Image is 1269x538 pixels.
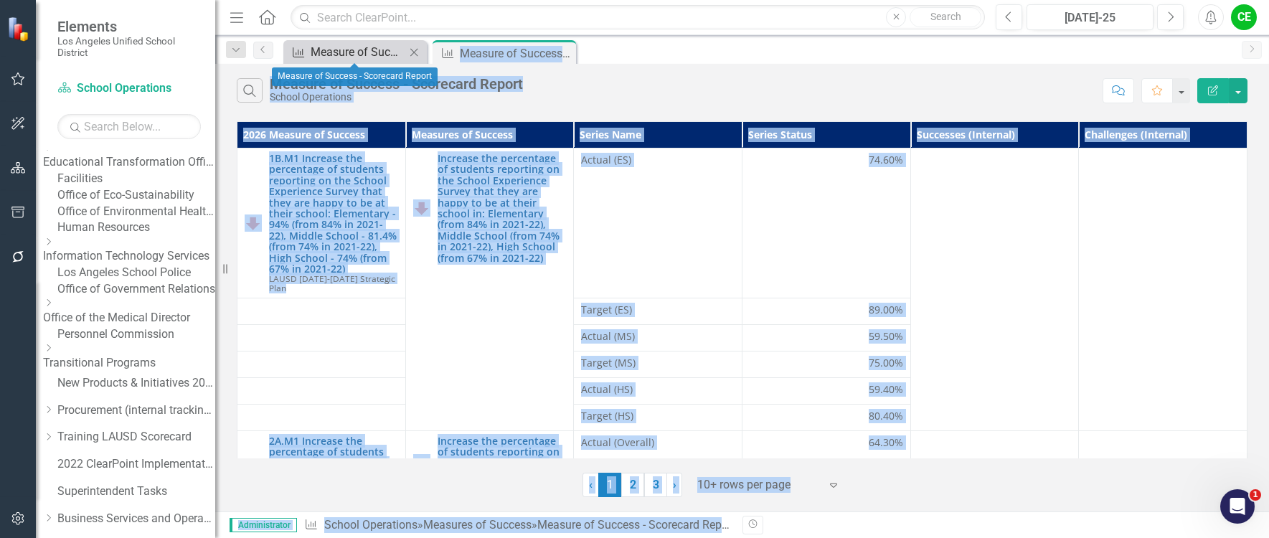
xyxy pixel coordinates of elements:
button: CE [1231,4,1257,30]
td: Double-Click to Edit [742,351,910,377]
button: Search [910,7,981,27]
span: 74.60% [869,153,903,167]
td: Double-Click to Edit [574,148,742,298]
span: Administrator [230,518,297,532]
td: Double-Click to Edit Right Click for Context Menu [237,430,406,536]
td: Double-Click to Edit [742,404,910,430]
td: Double-Click to Edit [574,377,742,404]
a: Training LAUSD Scorecard [57,429,215,445]
td: Double-Click to Edit [574,351,742,377]
a: Superintendent Tasks [57,483,215,500]
a: Office of the Medical Director [43,310,215,326]
td: Double-Click to Edit [574,324,742,351]
span: Target (HS) [581,409,735,423]
a: 3 [644,473,667,497]
span: 59.50% [869,329,903,344]
span: Actual (MS) [581,329,735,344]
a: Office of Eco-Sustainability [57,187,215,204]
span: Actual (ES) [581,153,735,167]
a: Transitional Programs [43,355,215,372]
input: Search ClearPoint... [291,5,985,30]
td: Double-Click to Edit [574,404,742,430]
a: 2A.M1 Increase the percentage of students reporting on the School Experience Survey that they fee... [269,435,398,513]
td: Double-Click to Edit [574,298,742,324]
span: 80.40% [869,409,903,423]
span: 1 [598,473,621,497]
a: School Operations [57,80,201,97]
small: Los Angeles Unified School District [57,35,201,59]
div: » » [304,517,732,534]
a: Facilities [57,171,215,187]
span: 59.40% [869,382,903,397]
span: ‹ [589,478,593,491]
span: 1 [1250,489,1261,501]
td: Double-Click to Edit [574,430,742,536]
span: LAUSD [DATE]-[DATE] Strategic Plan [269,273,395,293]
td: Double-Click to Edit [742,298,910,324]
a: Office of Environmental Health and Safety [57,204,215,220]
a: 2 [621,473,644,497]
a: Educational Transformation Office [43,154,215,171]
a: 1B.M1 Increase the percentage of students reporting on the School Experience Survey that they are... [269,153,398,274]
span: 64.30% [869,435,903,450]
img: ClearPoint Strategy [6,15,33,42]
div: Measure of Success - Scorecard Report [311,43,405,61]
td: Double-Click to Edit Right Click for Context Menu [237,148,406,298]
input: Search Below... [57,114,201,139]
span: 75.00% [869,356,903,370]
a: Office of Government Relations [57,281,215,298]
a: Personnel Commission [57,326,215,343]
img: Off Track [413,199,430,217]
span: Actual (HS) [581,382,735,397]
a: 2022 ClearPoint Implementation [57,456,215,473]
td: Double-Click to Edit [910,148,1079,431]
span: Actual (Overall) [581,435,735,450]
button: [DATE]-25 [1027,4,1154,30]
span: › [673,478,676,491]
td: Double-Click to Edit [742,148,910,298]
span: Search [930,11,961,22]
td: Double-Click to Edit Right Click for Context Menu [405,148,574,431]
iframe: Intercom live chat [1220,489,1255,524]
td: Double-Click to Edit [742,324,910,351]
a: Los Angeles School Police [57,265,215,281]
div: Measure of Success - Scorecard Report [272,67,438,86]
a: Human Resources [57,220,215,236]
a: Increase the percentage of students reporting on the School Experience Survey that they feel safe... [438,435,567,491]
a: Business Services and Operations [57,511,215,527]
img: Not Defined [413,454,430,471]
a: Measures of Success [423,518,532,532]
span: 89.00% [869,303,903,317]
a: Measure of Success - Scorecard Report [287,43,405,61]
img: Off Track [245,214,262,232]
a: New Products & Initiatives 2024-25 [57,375,215,392]
td: Double-Click to Edit [742,377,910,404]
span: Target (MS) [581,356,735,370]
span: Elements [57,18,201,35]
td: Double-Click to Edit [742,430,910,536]
div: Measure of Success - Scorecard Report [460,44,572,62]
div: [DATE]-25 [1032,9,1148,27]
a: School Operations [324,518,418,532]
div: Measure of Success - Scorecard Report [537,518,735,532]
a: Information Technology Services [43,248,215,265]
div: Measure of Success - Scorecard Report [270,76,523,92]
td: Double-Click to Edit [1079,148,1247,431]
div: School Operations [270,92,523,103]
span: Target (ES) [581,303,735,317]
a: Increase the percentage of students reporting on the School Experience Survey that they are happy... [438,153,567,263]
a: Procurement (internal tracking for CPO, CBO only) [57,402,215,419]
